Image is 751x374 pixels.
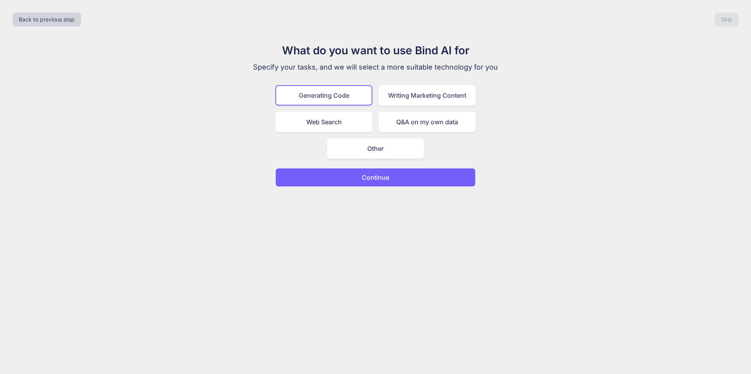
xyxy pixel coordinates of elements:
div: Generating Code [275,85,372,106]
p: Continue [362,173,389,182]
button: Continue [275,168,476,187]
h1: What do you want to use Bind AI for [244,42,507,59]
div: Other [327,138,424,159]
button: Back to previous step [13,13,81,27]
button: Skip [715,13,738,27]
div: Writing Marketing Content [379,85,476,106]
div: Web Search [275,112,372,132]
p: Specify your tasks, and we will select a more suitable technology for you [244,62,507,73]
div: Q&A on my own data [379,112,476,132]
